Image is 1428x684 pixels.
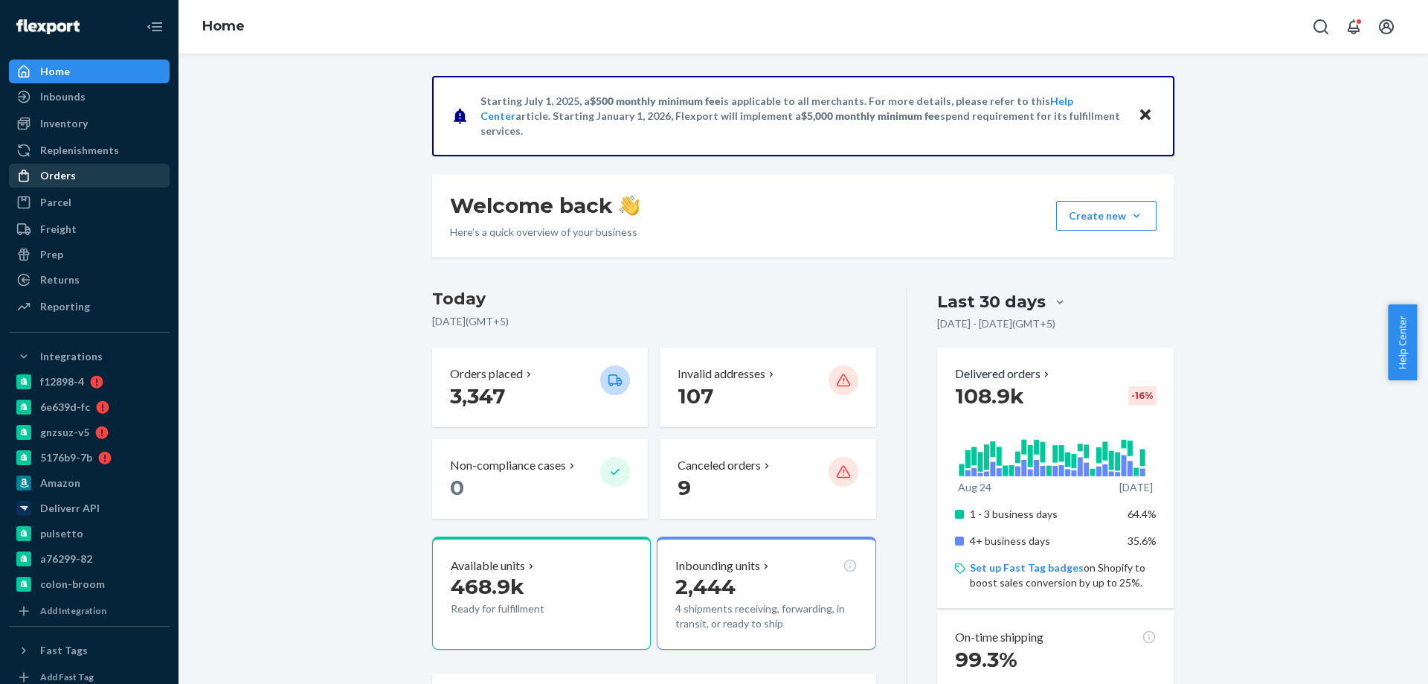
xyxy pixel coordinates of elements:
[590,95,721,107] span: $500 monthly minimum fee
[9,345,170,368] button: Integrations
[660,439,875,519] button: Canceled orders 9
[937,316,1055,331] p: [DATE] - [DATE] ( GMT+5 )
[40,552,92,566] div: a76299-82
[970,560,1157,590] p: on Shopify to boost sales conversion by up to 25%.
[970,534,1116,549] p: 4+ business days
[40,168,76,183] div: Orders
[432,348,648,427] button: Orders placed 3,347
[9,547,170,571] a: a76299-82
[480,94,1124,138] p: Starting July 1, 2025, a is applicable to all merchants. For more details, please refer to this a...
[40,89,86,104] div: Inbounds
[450,457,566,474] p: Non-compliance cases
[9,268,170,292] a: Returns
[450,225,640,240] p: Here’s a quick overview of your business
[9,191,170,214] a: Parcel
[40,450,92,465] div: 5176b9-7b
[1128,534,1157,547] span: 35.6%
[955,365,1052,383] button: Delivered orders
[190,5,257,48] ol: breadcrumbs
[9,639,170,662] button: Fast Tags
[9,295,170,319] a: Reporting
[9,60,170,83] a: Home
[678,365,765,383] p: Invalid addresses
[678,383,713,409] span: 107
[432,287,876,311] h3: Today
[955,383,1024,409] span: 108.9k
[1119,480,1153,495] p: [DATE]
[955,629,1043,646] p: On-time shipping
[450,192,640,219] h1: Welcome back
[40,476,80,490] div: Amazon
[40,247,63,262] div: Prep
[958,480,991,495] p: Aug 24
[660,348,875,427] button: Invalid addresses 107
[450,365,523,383] p: Orders placed
[9,243,170,266] a: Prep
[1388,304,1417,380] button: Help Center
[675,557,760,575] p: Inbounding units
[675,601,857,631] p: 4 shipments receiving, forwarding, in transit, or ready to ship
[9,217,170,241] a: Freight
[801,109,940,122] span: $5,000 monthly minimum fee
[450,383,505,409] span: 3,347
[9,164,170,188] a: Orders
[9,446,170,470] a: 5176b9-7b
[9,471,170,495] a: Amazon
[955,647,1017,672] span: 99.3%
[9,496,170,520] a: Deliverr API
[9,112,170,135] a: Inventory
[432,439,648,519] button: Non-compliance cases 0
[1136,105,1155,127] button: Close
[40,526,83,541] div: pulsetto
[657,537,875,650] button: Inbounding units2,4444 shipments receiving, forwarding, in transit, or ready to ship
[432,537,651,650] button: Available units468.9kReady for fulfillment
[1306,12,1336,42] button: Open Search Box
[1128,386,1157,405] div: -16 %
[619,195,640,216] img: hand-wave emoji
[1128,508,1157,520] span: 64.4%
[40,64,70,79] div: Home
[678,475,691,500] span: 9
[9,421,170,444] a: gnzsuz-v5
[678,457,761,474] p: Canceled orders
[9,522,170,546] a: pulsetto
[40,272,80,287] div: Returns
[970,507,1116,522] p: 1 - 3 business days
[40,143,119,158] div: Replenishments
[40,116,88,131] div: Inventory
[9,572,170,596] a: colon-broom
[451,601,588,616] p: Ready for fulfillment
[451,557,525,575] p: Available units
[40,577,105,592] div: colon-broom
[40,222,77,237] div: Freight
[451,574,524,599] span: 468.9k
[9,85,170,109] a: Inbounds
[40,400,90,415] div: 6e639d-fc
[9,370,170,394] a: f12898-4
[9,602,170,620] a: Add Integration
[40,374,84,389] div: f12898-4
[40,501,100,516] div: Deliverr API
[40,195,71,210] div: Parcel
[970,561,1084,574] a: Set up Fast Tag badges
[1056,201,1157,231] button: Create new
[450,475,464,500] span: 0
[675,574,736,599] span: 2,444
[9,138,170,162] a: Replenishments
[16,19,80,34] img: Flexport logo
[40,604,106,617] div: Add Integration
[202,18,245,34] a: Home
[140,12,170,42] button: Close Navigation
[1371,12,1401,42] button: Open account menu
[432,314,876,329] p: [DATE] ( GMT+5 )
[9,395,170,419] a: 6e639d-fc
[1339,12,1368,42] button: Open notifications
[40,671,94,683] div: Add Fast Tag
[937,290,1046,313] div: Last 30 days
[40,299,90,314] div: Reporting
[40,349,103,364] div: Integrations
[40,643,88,658] div: Fast Tags
[40,425,89,440] div: gnzsuz-v5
